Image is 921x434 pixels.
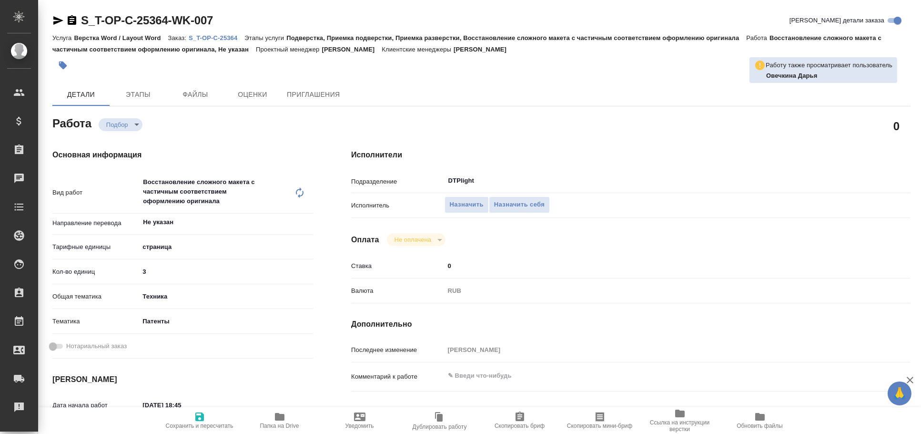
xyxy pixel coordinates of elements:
p: Исполнитель [351,201,445,210]
button: Не оплачена [392,236,434,244]
span: Уведомить [345,423,374,429]
button: Скопировать ссылку для ЯМессенджера [52,15,64,26]
button: 🙏 [888,382,911,405]
span: Скопировать мини-бриф [567,423,632,429]
button: Дублировать работу [400,407,480,434]
button: Ссылка на инструкции верстки [640,407,720,434]
p: Общая тематика [52,292,139,301]
div: Подбор [387,233,445,246]
a: S_T-OP-C-25364 [189,33,244,41]
button: Обновить файлы [720,407,800,434]
span: Сохранить и пересчитать [166,423,233,429]
input: Пустое поле [445,343,864,357]
input: ✎ Введи что-нибудь [445,259,864,273]
span: Скопировать бриф [495,423,545,429]
a: S_T-OP-C-25364-WK-007 [81,14,213,27]
p: Тематика [52,317,139,326]
span: Обновить файлы [737,423,783,429]
p: Этапы услуги [244,34,286,41]
span: Назначить себя [494,199,545,210]
button: Назначить [445,196,489,213]
input: ✎ Введи что-нибудь [139,265,313,279]
button: Скопировать ссылку [66,15,78,26]
h2: Работа [52,114,91,131]
span: Этапы [115,89,161,101]
span: Дублировать работу [413,424,467,430]
span: Папка на Drive [260,423,299,429]
button: Open [308,221,310,223]
p: Направление перевода [52,218,139,228]
p: Услуга [52,34,74,41]
div: страница [139,239,313,255]
p: Ставка [351,261,445,271]
h4: Основная информация [52,149,313,161]
span: Файлы [172,89,218,101]
div: RUB [445,283,864,299]
span: Назначить [450,199,484,210]
button: Скопировать мини-бриф [560,407,640,434]
p: Последнее изменение [351,345,445,355]
p: Валюта [351,286,445,296]
div: Подбор [99,118,142,131]
textarea: /Clients/Т-ОП-С_Русал Глобал Менеджмент/Orders/S_T-OP-C-25364/DTP/S_T-OP-C-25364-WK-007 [445,404,864,421]
div: Техника [139,289,313,305]
button: Уведомить [320,407,400,434]
h2: 0 [893,118,900,134]
p: [PERSON_NAME] [322,46,382,53]
p: S_T-OP-C-25364 [189,34,244,41]
p: Овечкина Дарья [766,71,892,81]
h4: Дополнительно [351,319,911,330]
span: Нотариальный заказ [66,341,127,351]
span: Приглашения [287,89,340,101]
p: Клиентские менеджеры [382,46,454,53]
h4: Исполнители [351,149,911,161]
b: Овечкина Дарья [766,72,817,79]
p: Работу также просматривает пользователь [766,61,892,70]
p: [PERSON_NAME] [454,46,514,53]
p: Вид работ [52,188,139,197]
span: Оценки [230,89,275,101]
button: Назначить себя [489,196,550,213]
p: Комментарий к работе [351,372,445,382]
p: Тарифные единицы [52,242,139,252]
button: Добавить тэг [52,55,73,76]
span: 🙏 [891,383,908,403]
button: Сохранить и пересчитать [160,407,240,434]
p: Кол-во единиц [52,267,139,277]
p: Верстка Word / Layout Word [74,34,168,41]
span: [PERSON_NAME] детали заказа [789,16,884,25]
p: Заказ: [168,34,189,41]
button: Скопировать бриф [480,407,560,434]
h4: [PERSON_NAME] [52,374,313,385]
button: Open [859,180,860,182]
p: Подразделение [351,177,445,186]
span: Детали [58,89,104,101]
button: Подбор [103,121,131,129]
input: ✎ Введи что-нибудь [139,398,223,412]
div: Патенты [139,313,313,330]
p: Проектный менеджер [256,46,322,53]
p: Работа [746,34,769,41]
button: Папка на Drive [240,407,320,434]
p: Подверстка, Приемка подверстки, Приемка разверстки, Восстановление сложного макета с частичным со... [286,34,746,41]
span: Ссылка на инструкции верстки [646,419,714,433]
h4: Оплата [351,234,379,246]
p: Дата начала работ [52,401,139,410]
